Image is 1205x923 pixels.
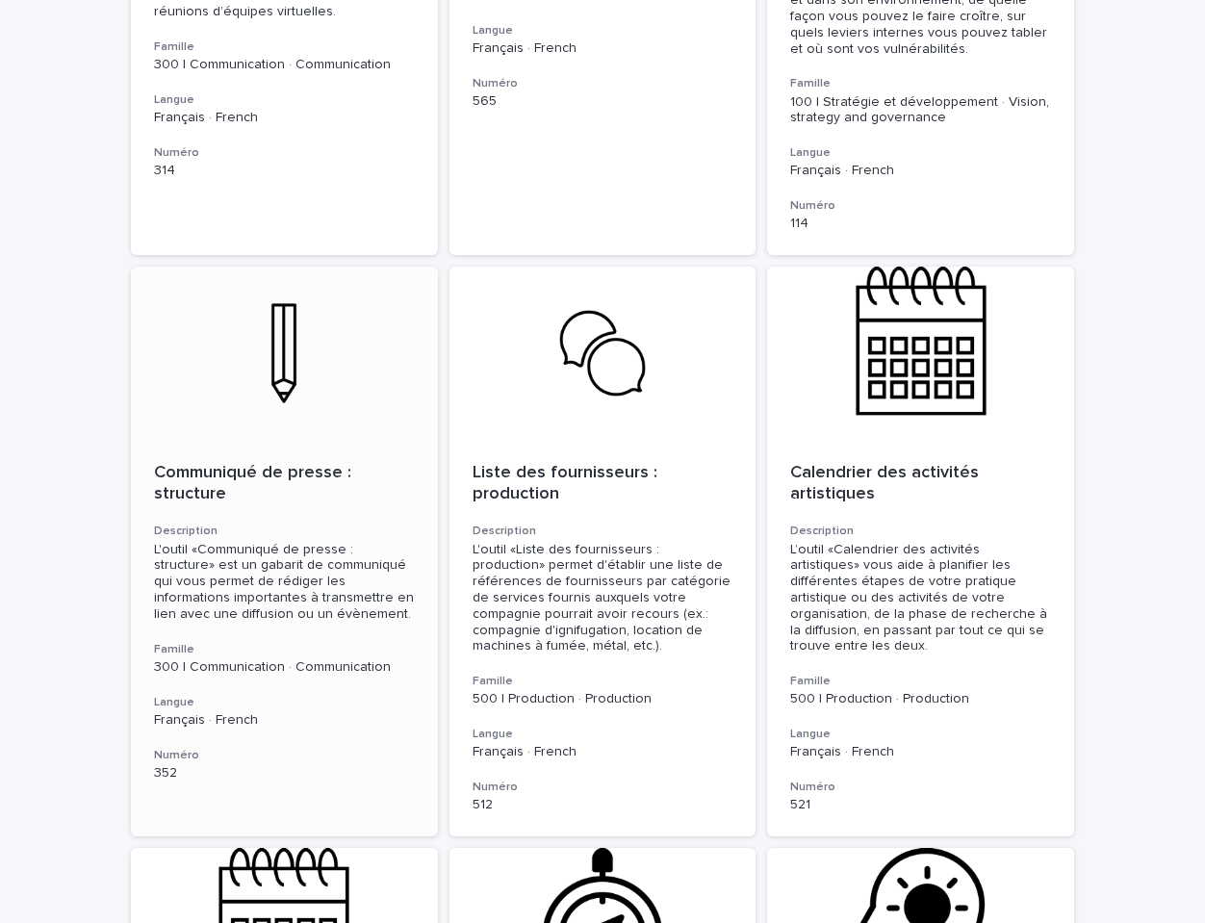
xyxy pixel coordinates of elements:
[154,748,415,763] h3: Numéro
[154,163,415,179] p: 314
[154,92,415,108] h3: Langue
[154,642,415,657] h3: Famille
[154,57,415,73] p: 300 | Communication · Communication
[154,542,415,623] div: L'outil «Communiqué de presse : structure» est un gabarit de communiqué qui vous permet de rédige...
[790,744,1051,760] p: Français · French
[473,463,733,504] p: Liste des fournisseurs : production
[790,727,1051,742] h3: Langue
[473,744,733,760] p: Français · French
[473,76,733,91] h3: Numéro
[790,94,1051,127] p: 100 | Stratégie et développement · Vision, strategy and governance
[154,659,415,676] p: 300 | Communication · Communication
[154,463,415,504] p: Communiqué de presse : structure
[473,23,733,38] h3: Langue
[473,40,733,57] p: Français · French
[767,267,1074,836] a: Calendrier des activités artistiquesDescriptionL’outil «Calendrier des activités artistiques» vou...
[473,524,733,539] h3: Description
[131,267,438,836] a: Communiqué de presse : structureDescriptionL'outil «Communiqué de presse : structure» est un gaba...
[154,110,415,126] p: Français · French
[790,145,1051,161] h3: Langue
[473,674,733,689] h3: Famille
[154,765,415,782] p: 352
[790,463,1051,504] p: Calendrier des activités artistiques
[790,198,1051,214] h3: Numéro
[473,797,733,813] p: 512
[154,712,415,729] p: Français · French
[154,39,415,55] h3: Famille
[473,691,733,707] p: 500 | Production · Production
[790,524,1051,539] h3: Description
[154,145,415,161] h3: Numéro
[790,797,1051,813] p: 521
[790,674,1051,689] h3: Famille
[449,267,756,836] a: Liste des fournisseurs : productionDescriptionL'outil «Liste des fournisseurs : production» perme...
[790,216,1051,232] p: 114
[154,695,415,710] h3: Langue
[790,542,1051,655] div: L’outil «Calendrier des activités artistiques» vous aide à planifier les différentes étapes de vo...
[790,780,1051,795] h3: Numéro
[790,163,1051,179] p: Français · French
[790,691,1051,707] p: 500 | Production · Production
[473,93,733,110] p: 565
[154,524,415,539] h3: Description
[473,780,733,795] h3: Numéro
[790,76,1051,91] h3: Famille
[473,542,733,655] div: L'outil «Liste des fournisseurs : production» permet d'établir une liste de références de fournis...
[473,727,733,742] h3: Langue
